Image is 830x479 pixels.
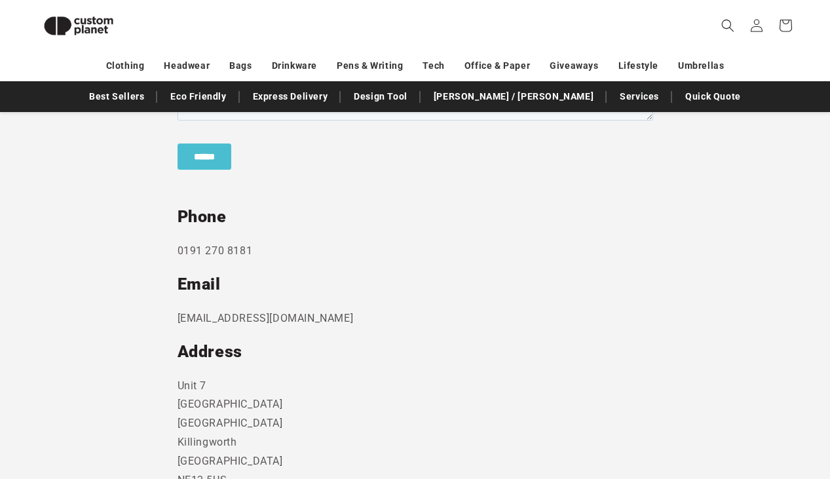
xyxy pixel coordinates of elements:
a: Eco Friendly [164,85,233,108]
a: Best Sellers [83,85,151,108]
a: Clothing [106,54,145,77]
a: [PERSON_NAME] / [PERSON_NAME] [427,85,600,108]
h2: Phone [178,206,653,227]
a: Express Delivery [246,85,335,108]
h2: Email [178,274,653,295]
a: Giveaways [550,54,598,77]
summary: Search [713,11,742,40]
p: [EMAIL_ADDRESS][DOMAIN_NAME] [178,309,653,328]
a: Lifestyle [618,54,658,77]
a: Umbrellas [678,54,724,77]
img: Custom Planet [33,5,124,47]
a: Services [613,85,666,108]
a: Design Tool [347,85,414,108]
a: Tech [423,54,444,77]
a: Headwear [164,54,210,77]
h2: Address [178,341,653,362]
a: Drinkware [272,54,317,77]
p: 0191 270 8181 [178,242,653,261]
iframe: Chat Widget [605,337,830,479]
a: Pens & Writing [337,54,403,77]
a: Office & Paper [464,54,530,77]
a: Quick Quote [679,85,747,108]
a: Bags [229,54,252,77]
